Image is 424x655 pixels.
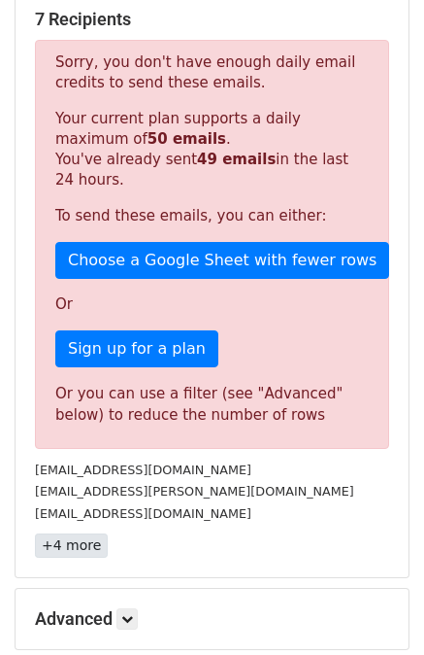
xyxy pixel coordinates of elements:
[327,562,424,655] iframe: Chat Widget
[55,206,369,226] p: To send these emails, you can either:
[35,484,354,499] small: [EMAIL_ADDRESS][PERSON_NAME][DOMAIN_NAME]
[147,130,226,148] strong: 50 emails
[55,383,369,427] div: Or you can use a filter (see "Advanced" below) to reduce the number of rows
[55,294,369,315] p: Or
[35,463,251,477] small: [EMAIL_ADDRESS][DOMAIN_NAME]
[35,608,389,630] h5: Advanced
[35,9,389,30] h5: 7 Recipients
[35,506,251,521] small: [EMAIL_ADDRESS][DOMAIN_NAME]
[55,330,218,367] a: Sign up for a plan
[55,242,389,279] a: Choose a Google Sheet with fewer rows
[55,109,369,190] p: Your current plan supports a daily maximum of . You've already sent in the last 24 hours.
[55,52,369,93] p: Sorry, you don't have enough daily email credits to send these emails.
[197,151,276,168] strong: 49 emails
[35,534,108,558] a: +4 more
